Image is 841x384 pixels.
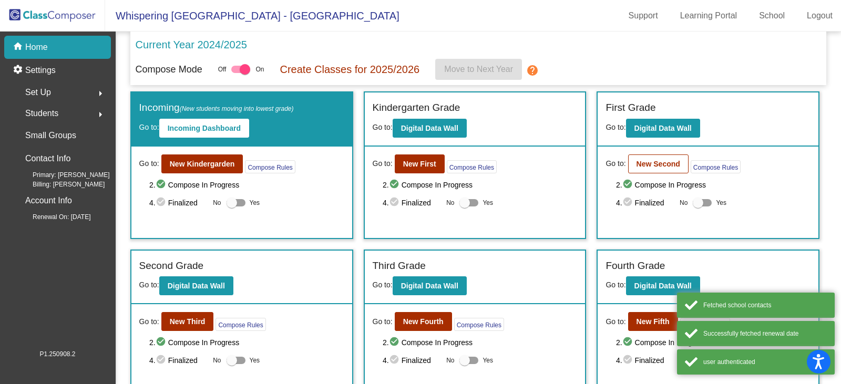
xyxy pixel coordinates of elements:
span: No [213,198,221,207]
mat-icon: settings [13,64,25,77]
mat-icon: check_circle [622,179,635,191]
button: Digital Data Wall [393,276,467,295]
span: Yes [483,196,493,209]
span: (New students moving into lowest grade) [180,105,294,112]
span: Go to: [139,158,159,169]
span: 4. Finalized [383,354,441,367]
span: Whispering [GEOGRAPHIC_DATA] - [GEOGRAPHIC_DATA] [105,7,399,24]
button: Digital Data Wall [626,119,700,138]
span: Go to: [373,316,393,327]
button: Move to Next Year [435,59,522,80]
mat-icon: check_circle [622,196,635,209]
label: Fourth Grade [606,258,665,274]
span: 4. Finalized [616,196,674,209]
p: Small Groups [25,128,76,143]
div: user authenticated [703,357,827,367]
button: Compose Rules [691,160,741,173]
p: Account Info [25,193,72,208]
span: No [446,198,454,207]
button: New Fourth [395,312,452,331]
a: Support [620,7,666,24]
p: Current Year 2024/2025 [136,37,247,53]
span: Move to Next Year [444,65,513,74]
span: 2. Compose In Progress [149,179,344,191]
p: Create Classes for 2025/2026 [280,61,419,77]
label: Third Grade [373,258,426,274]
span: 4. Finalized [616,354,674,367]
button: Digital Data Wall [159,276,233,295]
p: Home [25,41,48,54]
mat-icon: arrow_right [94,87,107,100]
mat-icon: check_circle [622,336,635,349]
span: Primary: [PERSON_NAME] [16,170,110,180]
button: Digital Data Wall [626,276,700,295]
p: Settings [25,64,56,77]
mat-icon: check_circle [389,196,402,209]
span: 2. Compose In Progress [383,179,577,191]
span: Off [218,65,227,74]
label: Second Grade [139,258,204,274]
button: New Second [628,154,689,173]
span: 2. Compose In Progress [149,336,344,349]
label: Kindergarten Grade [373,100,460,116]
button: Compose Rules [447,160,497,173]
p: Compose Mode [136,63,202,77]
span: 2. Compose In Progress [616,179,811,191]
b: New Kindergarden [170,160,235,168]
a: School [751,7,793,24]
button: New Fifth [628,312,678,331]
b: Digital Data Wall [401,124,458,132]
span: Go to: [373,123,393,131]
mat-icon: check_circle [156,196,168,209]
span: 2. Compose In Progress [383,336,577,349]
span: 4. Finalized [383,196,441,209]
span: Go to: [139,316,159,327]
label: Incoming [139,100,294,116]
b: New Second [637,160,680,168]
b: New Fifth [637,317,670,326]
button: New Kindergarden [161,154,243,173]
p: Contact Info [25,151,70,166]
mat-icon: check_circle [389,179,402,191]
b: Digital Data Wall [634,124,692,132]
button: Digital Data Wall [393,119,467,138]
span: Yes [483,354,493,367]
div: Successfully fetched renewal date [703,329,827,338]
span: 4. Finalized [149,196,208,209]
mat-icon: help [526,64,539,77]
button: Compose Rules [245,160,295,173]
b: New Fourth [403,317,444,326]
b: Digital Data Wall [168,282,225,290]
button: New Third [161,312,214,331]
button: New First [395,154,445,173]
b: New First [403,160,436,168]
span: Yes [250,354,260,367]
span: Go to: [606,123,625,131]
b: Digital Data Wall [634,282,692,290]
span: Go to: [373,158,393,169]
span: No [446,356,454,365]
span: Go to: [373,281,393,289]
span: Go to: [139,123,159,131]
button: Compose Rules [680,318,730,331]
mat-icon: check_circle [156,336,168,349]
span: Renewal On: [DATE] [16,212,90,222]
mat-icon: check_circle [389,336,402,349]
b: Digital Data Wall [401,282,458,290]
mat-icon: check_circle [156,179,168,191]
a: Learning Portal [672,7,746,24]
b: Incoming Dashboard [168,124,241,132]
button: Compose Rules [216,318,265,331]
label: First Grade [606,100,655,116]
mat-icon: check_circle [622,354,635,367]
button: Incoming Dashboard [159,119,249,138]
span: Billing: [PERSON_NAME] [16,180,105,189]
mat-icon: check_circle [156,354,168,367]
span: Go to: [606,281,625,289]
span: 2. Compose In Progress [616,336,811,349]
span: On [255,65,264,74]
mat-icon: arrow_right [94,108,107,121]
span: Yes [716,196,726,209]
span: Go to: [606,316,625,327]
div: Fetched school contacts [703,300,827,310]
